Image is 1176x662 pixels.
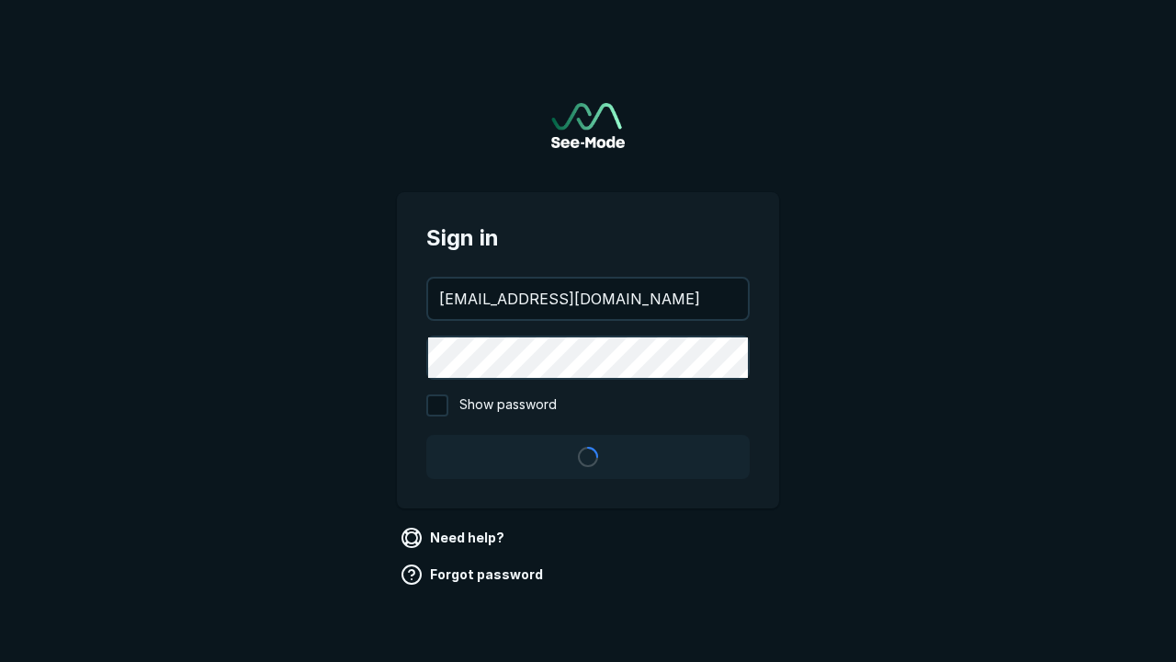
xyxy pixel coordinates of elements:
a: Forgot password [397,560,550,589]
span: Show password [459,394,557,417]
a: Go to sign in [551,103,625,148]
span: Sign in [426,222,750,255]
a: Need help? [397,523,512,553]
img: See-Mode Logo [551,103,625,148]
input: your@email.com [428,279,748,319]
